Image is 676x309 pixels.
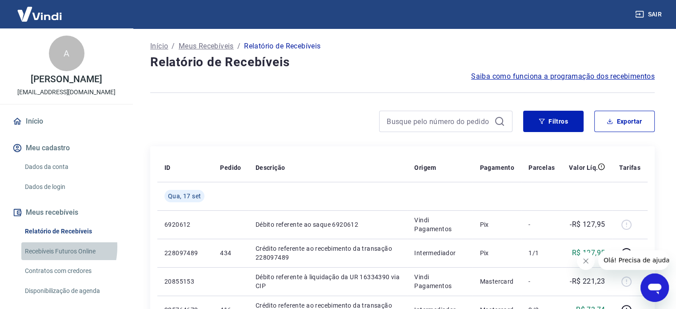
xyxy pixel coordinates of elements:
[471,71,655,82] a: Saiba como funciona a programação dos recebimentos
[150,41,168,52] a: Início
[480,163,514,172] p: Pagamento
[523,111,584,132] button: Filtros
[256,273,400,290] p: Débito referente à liquidação da UR 16334390 via CIP
[17,88,116,97] p: [EMAIL_ADDRESS][DOMAIN_NAME]
[480,249,514,257] p: Pix
[244,41,320,52] p: Relatório de Recebíveis
[528,277,555,286] p: -
[640,273,669,302] iframe: Botão para abrir a janela de mensagens
[570,219,605,230] p: -R$ 127,95
[237,41,240,52] p: /
[619,163,640,172] p: Tarifas
[414,163,436,172] p: Origem
[164,163,171,172] p: ID
[414,216,465,233] p: Vindi Pagamentos
[528,220,555,229] p: -
[21,262,122,280] a: Contratos com credores
[598,250,669,270] iframe: Mensagem da empresa
[5,6,75,13] span: Olá! Precisa de ajuda?
[528,163,555,172] p: Parcelas
[11,0,68,28] img: Vindi
[11,138,122,158] button: Meu cadastro
[480,220,514,229] p: Pix
[21,282,122,300] a: Disponibilização de agenda
[164,220,206,229] p: 6920612
[633,6,665,23] button: Sair
[414,249,465,257] p: Intermediador
[11,112,122,131] a: Início
[577,252,595,270] iframe: Fechar mensagem
[256,220,400,229] p: Débito referente ao saque 6920612
[387,115,491,128] input: Busque pelo número do pedido
[21,242,122,261] a: Recebíveis Futuros Online
[179,41,234,52] a: Meus Recebíveis
[11,203,122,222] button: Meus recebíveis
[220,249,241,257] p: 434
[164,277,206,286] p: 20855153
[528,249,555,257] p: 1/1
[49,36,84,71] div: A
[21,158,122,176] a: Dados da conta
[594,111,655,132] button: Exportar
[150,53,655,71] h4: Relatório de Recebíveis
[31,75,102,84] p: [PERSON_NAME]
[21,222,122,241] a: Relatório de Recebíveis
[168,192,201,201] span: Qua, 17 set
[569,163,598,172] p: Valor Líq.
[21,178,122,196] a: Dados de login
[172,41,175,52] p: /
[480,277,514,286] p: Mastercard
[220,163,241,172] p: Pedido
[414,273,465,290] p: Vindi Pagamentos
[256,244,400,262] p: Crédito referente ao recebimento da transação 228097489
[164,249,206,257] p: 228097489
[256,163,285,172] p: Descrição
[572,248,605,258] p: R$ 127,95
[570,276,605,287] p: -R$ 221,23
